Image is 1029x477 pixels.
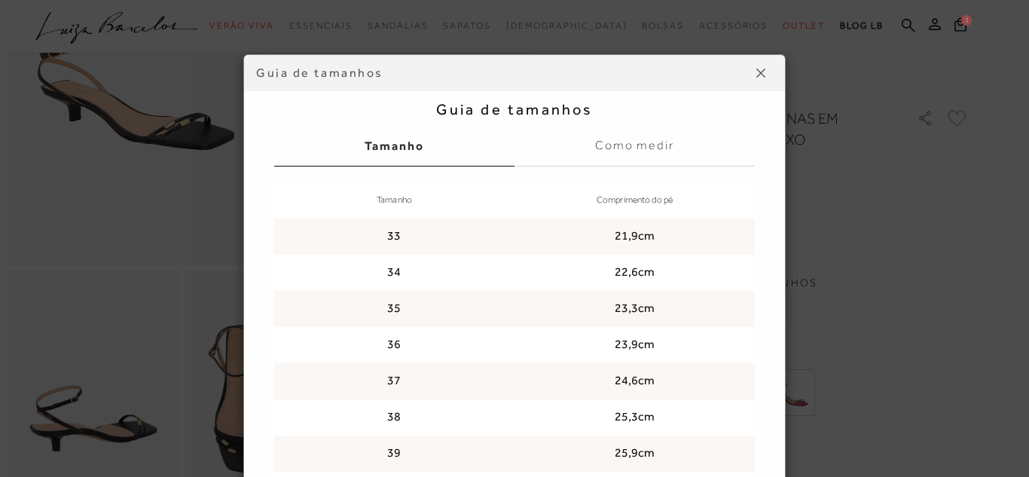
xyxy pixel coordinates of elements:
[274,255,514,291] td: 34
[274,100,755,118] h2: Guia de tamanhos
[274,182,514,219] th: Tamanho
[274,363,514,399] td: 37
[514,255,755,291] td: 22,6cm
[514,436,755,472] td: 25,9cm
[274,436,514,472] td: 39
[274,219,514,255] td: 33
[514,399,755,436] td: 25,3cm
[274,126,514,167] label: Tamanho
[274,327,514,363] td: 36
[514,126,755,167] label: Como medir
[514,219,755,255] td: 21,9cm
[274,399,514,436] td: 38
[514,363,755,399] td: 24,6cm
[514,291,755,327] td: 23,3cm
[256,65,749,81] div: Guia de tamanhos
[514,327,755,363] td: 23,9cm
[274,291,514,327] td: 35
[514,182,755,219] th: Comprimento do pé
[756,69,765,78] img: icon-close.png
